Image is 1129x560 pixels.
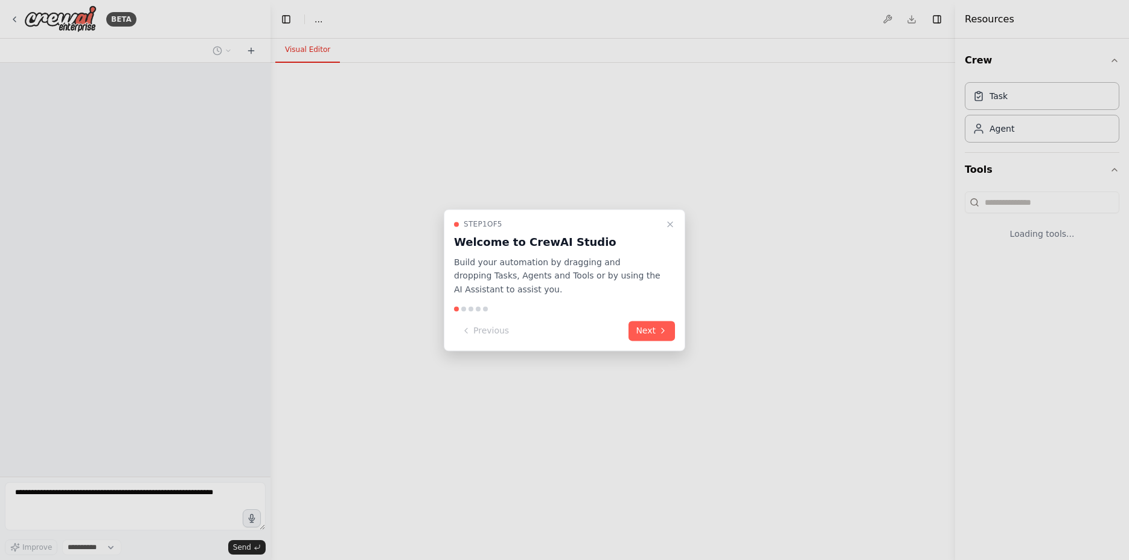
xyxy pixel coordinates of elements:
button: Hide left sidebar [278,11,295,28]
h3: Welcome to CrewAI Studio [454,234,660,251]
span: Step 1 of 5 [464,219,502,229]
button: Close walkthrough [663,217,677,231]
button: Previous [454,321,516,341]
p: Build your automation by dragging and dropping Tasks, Agents and Tools or by using the AI Assista... [454,256,660,297]
button: Next [628,321,675,341]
